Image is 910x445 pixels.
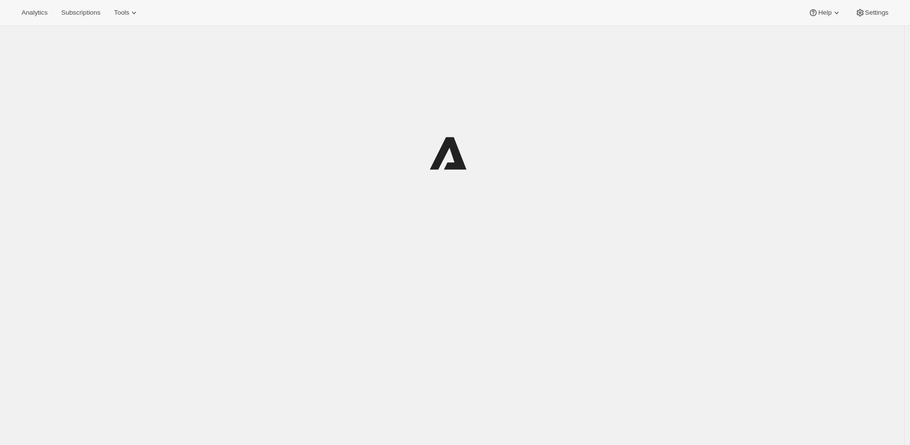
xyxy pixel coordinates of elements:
span: Analytics [22,9,47,17]
button: Analytics [16,6,53,20]
span: Help [818,9,831,17]
span: Settings [865,9,888,17]
button: Tools [108,6,145,20]
span: Subscriptions [61,9,100,17]
button: Settings [849,6,894,20]
button: Subscriptions [55,6,106,20]
span: Tools [114,9,129,17]
button: Help [802,6,847,20]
